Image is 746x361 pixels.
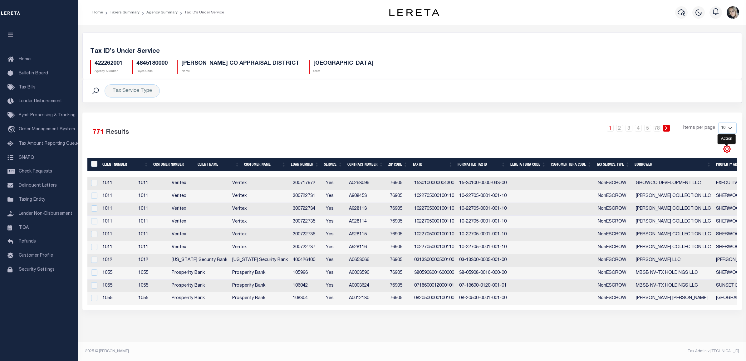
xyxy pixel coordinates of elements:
[136,254,169,267] td: 1012
[387,267,412,280] td: 76905
[19,155,34,160] span: SNAPQ
[136,228,169,241] td: 1011
[178,10,224,15] li: Tax ID’s Under Service
[136,280,169,293] td: 1055
[457,190,509,203] td: 10-22705-0001-001-10
[81,348,412,354] div: 2025 © [PERSON_NAME].
[346,241,387,254] td: A928116
[290,177,323,190] td: 300717972
[290,280,323,293] td: 106042
[169,280,230,293] td: Prosperity Bank
[412,280,457,293] td: 0718600012000101
[100,267,136,280] td: 1055
[19,142,80,146] span: Tax Amount Reporting Queue
[346,280,387,293] td: A0003624
[230,228,290,241] td: Veritex
[230,216,290,228] td: Veritex
[389,9,439,16] img: logo-dark.svg
[346,254,387,267] td: A0653066
[100,292,136,305] td: 1055
[457,280,509,293] td: 07-18600-0120-001-01
[607,125,614,132] a: 1
[242,158,288,171] th: Customer Name: activate to sort column ascending
[387,280,412,293] td: 76905
[169,177,230,190] td: Veritex
[151,158,195,171] th: Customer Number
[346,190,387,203] td: A908453
[169,190,230,203] td: Veritex
[457,267,509,280] td: 38-05908-0016-000-00
[230,254,290,267] td: [US_STATE] Security Bank
[595,267,633,280] td: NonESCROW
[136,190,169,203] td: 1011
[410,158,455,171] th: Tax ID: activate to sort column ascending
[323,190,346,203] td: Yes
[633,241,714,254] td: [PERSON_NAME] COLLECTION LLC
[169,292,230,305] td: Prosperity Bank
[595,228,633,241] td: NonESCROW
[457,254,509,267] td: 03-13300-0005-001-00
[313,60,374,67] h5: [GEOGRAPHIC_DATA]
[323,280,346,293] td: Yes
[595,177,633,190] td: NonESCROW
[633,292,714,305] td: [PERSON_NAME] [PERSON_NAME]
[718,134,736,144] div: Action
[93,129,104,136] span: 771
[106,128,129,138] label: Results
[90,48,734,55] h5: Tax ID’s Under Service
[346,177,387,190] td: A0268096
[387,216,412,228] td: 76905
[626,125,632,132] a: 3
[230,190,290,203] td: Veritex
[633,190,714,203] td: [PERSON_NAME] COLLECTION LLC
[387,203,412,216] td: 76905
[181,69,300,74] p: Name
[387,177,412,190] td: 76905
[633,177,714,190] td: GROWCO DEVELOPMENT LLC
[323,292,346,305] td: Yes
[169,241,230,254] td: Veritex
[548,158,594,171] th: Customer TBRA Code: activate to sort column ascending
[136,216,169,228] td: 1011
[595,280,633,293] td: NonESCROW
[230,267,290,280] td: Prosperity Bank
[683,125,715,132] span: Items per page
[136,60,168,67] h5: 4845180000
[100,158,151,171] th: Client Number: activate to sort column ascending
[19,99,62,103] span: Lender Disbursement
[290,267,323,280] td: 105996
[412,254,457,267] td: 0313300000500100
[19,239,36,244] span: Refunds
[230,292,290,305] td: Prosperity Bank
[323,203,346,216] td: Yes
[345,158,386,171] th: Contract Number: activate to sort column ascending
[19,183,57,188] span: Delinquent Letters
[654,125,660,132] a: 78
[455,158,508,171] th: Formatted Tax ID: activate to sort column ascending
[387,292,412,305] td: 76905
[136,203,169,216] td: 1011
[346,228,387,241] td: A928115
[19,85,36,90] span: Tax Bills
[195,158,242,171] th: Client Name: activate to sort column ascending
[169,228,230,241] td: Veritex
[136,241,169,254] td: 1011
[412,241,457,254] td: 1022705000100110
[323,241,346,254] td: Yes
[323,228,346,241] td: Yes
[100,228,136,241] td: 1011
[633,280,714,293] td: MBSB NV-TX HOLDINGS LLC
[100,216,136,228] td: 1011
[19,212,72,216] span: Lender Non-Disbursement
[412,292,457,305] td: 0820500000100100
[290,254,323,267] td: 400426400
[412,203,457,216] td: 1022705000100110
[346,292,387,305] td: A0012180
[346,203,387,216] td: A928113
[387,228,412,241] td: 76905
[136,69,168,74] p: Payee Code
[412,190,457,203] td: 1022705000100110
[323,267,346,280] td: Yes
[323,177,346,190] td: Yes
[323,254,346,267] td: Yes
